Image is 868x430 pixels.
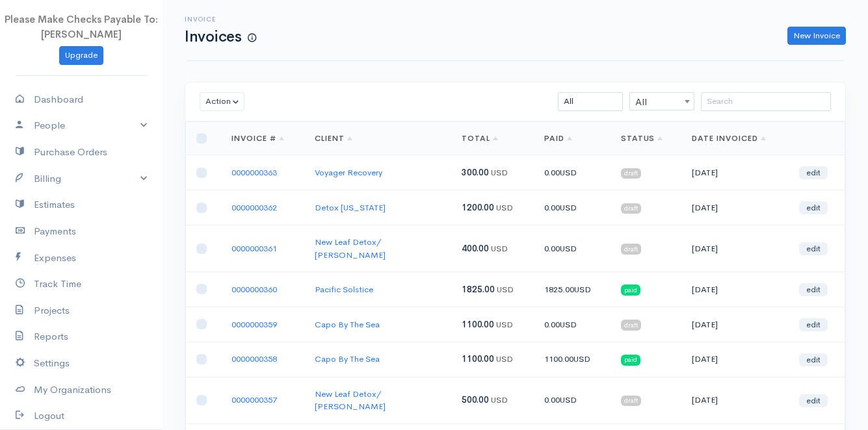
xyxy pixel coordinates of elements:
td: 0.00 [534,377,611,424]
a: 0000000363 [231,167,277,178]
a: edit [799,166,828,179]
span: USD [496,319,513,330]
a: Total [462,133,498,144]
span: draft [621,244,641,254]
a: Date Invoiced [692,133,765,144]
span: draft [621,396,641,406]
td: 0.00 [534,225,611,272]
input: Search [701,92,831,111]
a: edit [799,242,828,255]
td: [DATE] [681,225,789,272]
span: USD [497,284,514,295]
span: paid [621,355,640,365]
a: Pacific Solstice [315,284,373,295]
button: Action [200,92,244,111]
span: All [630,93,694,111]
a: 0000000360 [231,284,277,295]
a: Voyager Recovery [315,167,382,178]
a: Client [315,133,352,144]
td: [DATE] [681,342,789,377]
a: 0000000358 [231,353,277,364]
a: New Leaf Detox/ [PERSON_NAME] [315,236,386,260]
td: [DATE] [681,190,789,225]
td: [DATE] [681,272,789,307]
a: edit [799,394,828,407]
span: 1100.00 [462,319,494,330]
a: Status [621,133,663,144]
span: paid [621,285,640,295]
td: 1825.00 [534,272,611,307]
span: USD [560,167,577,178]
span: USD [560,319,577,330]
a: Capo By The Sea [315,319,380,330]
a: Detox [US_STATE] [315,202,386,213]
a: edit [799,283,828,296]
span: USD [560,202,577,213]
td: 0.00 [534,155,611,190]
span: draft [621,168,641,179]
td: [DATE] [681,307,789,342]
span: 300.00 [462,167,489,178]
span: How to create your first Invoice? [248,32,256,44]
a: edit [799,353,828,366]
span: USD [496,202,513,213]
span: USD [560,243,577,254]
span: USD [573,353,590,364]
span: 500.00 [462,394,489,405]
h6: Invoice [185,16,256,23]
td: 0.00 [534,190,611,225]
span: USD [491,394,508,405]
a: New Leaf Detox/ [PERSON_NAME] [315,388,386,412]
span: USD [491,167,508,178]
span: draft [621,203,641,214]
a: 0000000361 [231,243,277,254]
a: Invoice # [231,133,284,144]
span: USD [496,353,513,364]
h1: Invoices [185,29,256,45]
td: [DATE] [681,377,789,424]
a: 0000000357 [231,394,277,405]
a: 0000000359 [231,319,277,330]
a: 0000000362 [231,202,277,213]
td: 1100.00 [534,342,611,377]
a: edit [799,201,828,214]
span: 1100.00 [462,353,494,364]
span: USD [574,284,591,295]
span: 1200.00 [462,202,494,213]
span: All [629,92,694,110]
span: 400.00 [462,243,489,254]
td: 0.00 [534,307,611,342]
span: 1825.00 [462,284,495,295]
td: [DATE] [681,155,789,190]
span: USD [491,243,508,254]
a: Paid [544,133,572,144]
span: Please Make Checks Payable To: [PERSON_NAME] [5,13,158,40]
span: draft [621,320,641,330]
span: USD [560,394,577,405]
a: New Invoice [787,27,846,45]
a: Capo By The Sea [315,353,380,364]
a: edit [799,318,828,331]
a: Upgrade [59,46,103,65]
